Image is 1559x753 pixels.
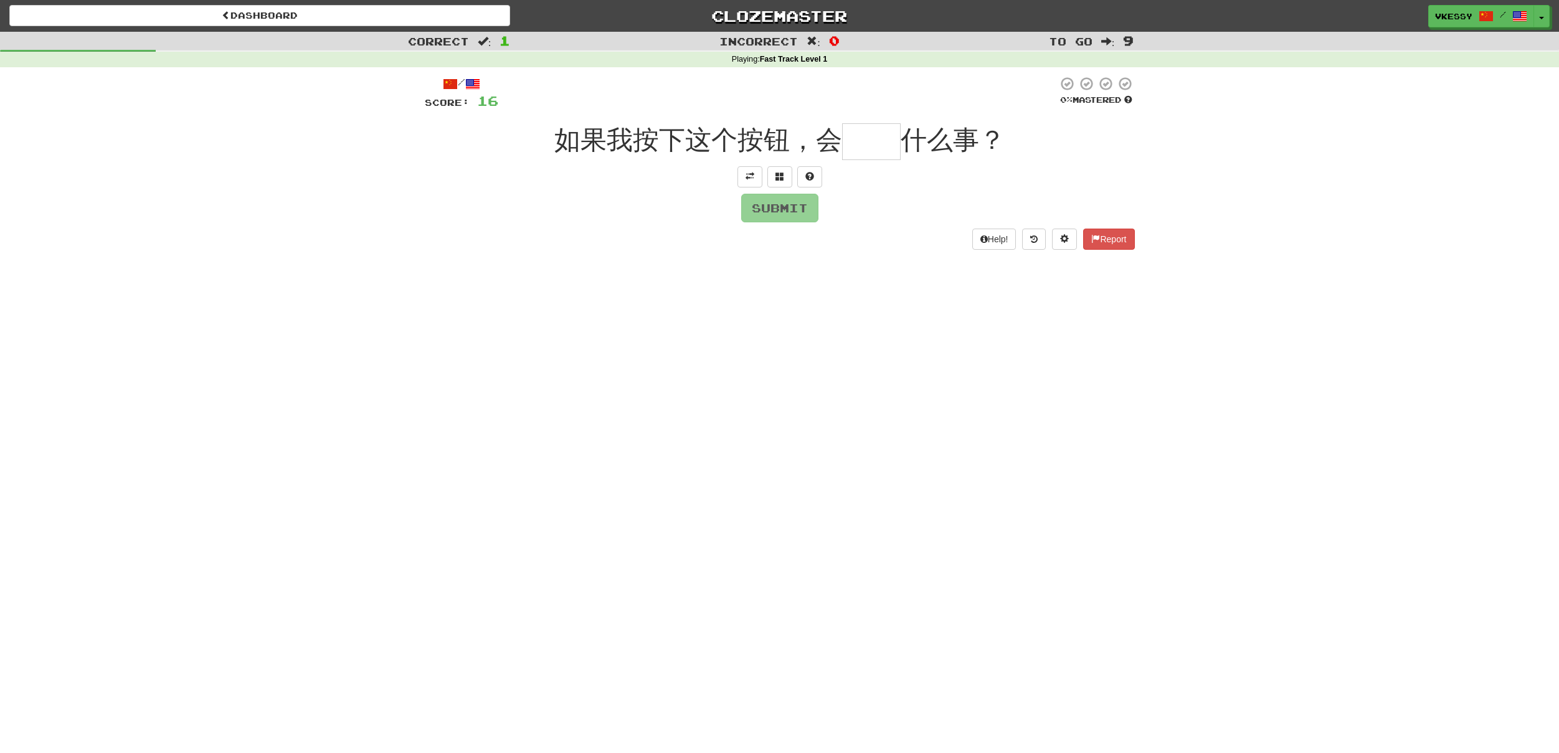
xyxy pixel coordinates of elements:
span: 什么事？ [901,125,1005,154]
span: 0 [829,33,840,48]
button: Round history (alt+y) [1022,229,1046,250]
button: Help! [972,229,1016,250]
span: Incorrect [719,35,798,47]
span: 16 [477,93,498,108]
div: Mastered [1058,95,1135,106]
span: 9 [1123,33,1134,48]
a: vkessy / [1428,5,1534,27]
button: Single letter hint - you only get 1 per sentence and score half the points! alt+h [797,166,822,187]
span: To go [1049,35,1092,47]
span: / [1500,10,1506,19]
span: : [478,36,491,47]
div: / [425,76,498,92]
button: Report [1083,229,1134,250]
button: Submit [741,194,818,222]
button: Switch sentence to multiple choice alt+p [767,166,792,187]
a: Clozemaster [529,5,1030,27]
span: 0 % [1060,95,1073,105]
span: 1 [500,33,510,48]
button: Toggle translation (alt+t) [737,166,762,187]
span: vkessy [1435,11,1472,22]
span: 如果我按下这个按钮，会 [554,125,842,154]
strong: Fast Track Level 1 [760,55,828,64]
span: Correct [408,35,469,47]
span: Score: [425,97,470,108]
a: Dashboard [9,5,510,26]
span: : [807,36,820,47]
span: : [1101,36,1115,47]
